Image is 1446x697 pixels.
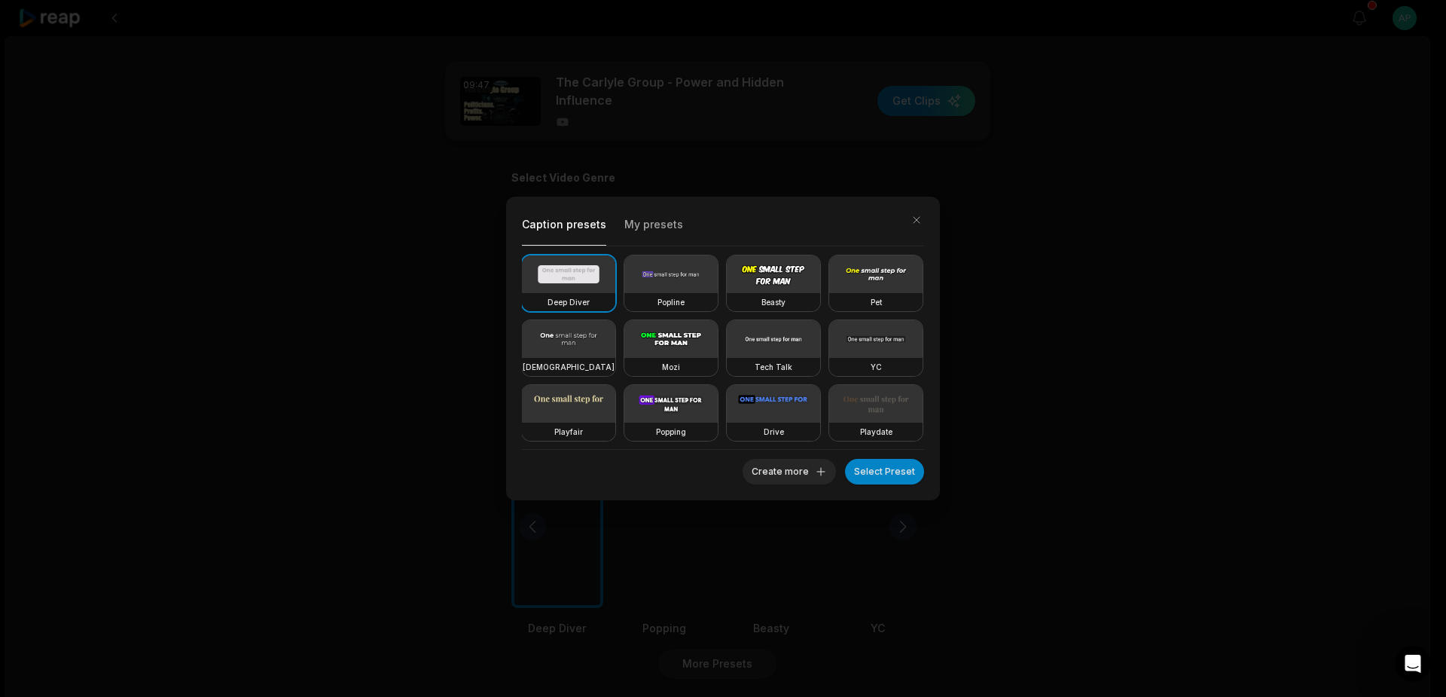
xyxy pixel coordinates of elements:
button: Select Preset [845,459,924,485]
h3: Beasty [761,296,786,308]
h3: Popping [656,426,686,438]
h3: [DEMOGRAPHIC_DATA] [523,361,615,373]
button: My presets [624,213,683,246]
h3: Pet [871,296,882,308]
h3: Drive [764,426,784,438]
button: Caption presets [522,212,606,246]
h3: Popline [657,296,685,308]
iframe: Intercom live chat [1395,646,1431,682]
h3: Mozi [662,361,680,373]
a: Create more [743,463,836,478]
h3: Deep Diver [548,296,590,308]
h3: YC [871,361,882,373]
h3: Playdate [860,426,892,438]
h3: Playfair [554,426,583,438]
h3: Tech Talk [755,361,792,373]
button: Create more [743,459,836,485]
